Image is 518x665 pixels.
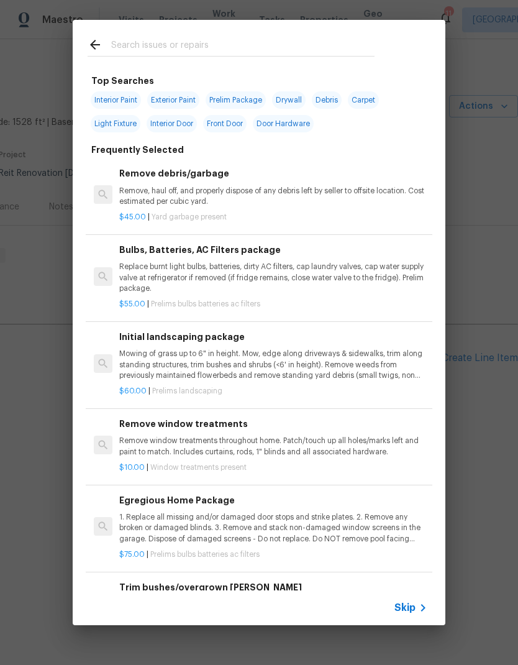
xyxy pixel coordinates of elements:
p: | [119,549,427,560]
span: Prelims bulbs batteries ac filters [150,551,260,558]
span: Interior Door [147,115,197,132]
h6: Remove debris/garbage [119,167,427,180]
input: Search issues or repairs [111,37,375,56]
span: Skip [394,602,416,614]
h6: Top Searches [91,74,154,88]
span: Door Hardware [253,115,314,132]
span: $55.00 [119,300,145,308]
span: Exterior Paint [147,91,199,109]
span: Yard garbage present [152,213,227,221]
span: Prelims landscaping [152,387,222,395]
h6: Bulbs, Batteries, AC Filters package [119,243,427,257]
p: | [119,462,427,473]
span: Interior Paint [91,91,141,109]
h6: Remove window treatments [119,417,427,431]
p: | [119,212,427,222]
span: Window treatments present [150,464,247,471]
h6: Egregious Home Package [119,493,427,507]
span: Carpet [348,91,379,109]
span: Front Door [203,115,247,132]
span: $60.00 [119,387,147,395]
span: Light Fixture [91,115,140,132]
p: Remove, haul off, and properly dispose of any debris left by seller to offsite location. Cost est... [119,186,427,207]
span: $45.00 [119,213,146,221]
span: Debris [312,91,342,109]
span: Drywall [272,91,306,109]
h6: Initial landscaping package [119,330,427,344]
span: $10.00 [119,464,145,471]
p: | [119,299,427,310]
h6: Trim bushes/overgrown [PERSON_NAME] [119,580,427,594]
span: $75.00 [119,551,145,558]
p: Replace burnt light bulbs, batteries, dirty AC filters, cap laundry valves, cap water supply valv... [119,262,427,293]
p: Remove window treatments throughout home. Patch/touch up all holes/marks left and paint to match.... [119,436,427,457]
p: 1. Replace all missing and/or damaged door stops and strike plates. 2. Remove any broken or damag... [119,512,427,544]
p: Mowing of grass up to 6" in height. Mow, edge along driveways & sidewalks, trim along standing st... [119,349,427,380]
p: | [119,386,427,397]
span: Prelims bulbs batteries ac filters [151,300,260,308]
span: Prelim Package [206,91,266,109]
h6: Frequently Selected [91,143,184,157]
